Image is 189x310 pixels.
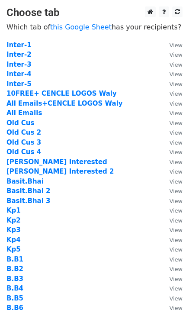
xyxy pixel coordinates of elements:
a: View [161,255,183,263]
small: View [170,237,183,243]
small: View [170,168,183,175]
a: View [161,168,183,175]
a: View [161,265,183,273]
small: View [170,129,183,136]
a: View [161,197,183,205]
a: View [161,207,183,214]
a: View [161,187,183,195]
a: Old Cus [6,119,34,127]
a: B.B1 [6,255,23,263]
a: Kp5 [6,245,21,253]
small: View [170,256,183,263]
a: Kp4 [6,236,21,244]
a: [PERSON_NAME] Interested 2 [6,168,114,175]
small: View [170,52,183,58]
small: View [170,90,183,97]
a: Basit.Bhai [6,178,44,185]
a: B.B3 [6,275,23,283]
a: All Emails+CENCLE LOGOS Waly [6,100,123,107]
small: View [170,139,183,146]
a: View [161,61,183,68]
a: Kp3 [6,226,21,234]
a: Inter-4 [6,70,32,78]
a: View [161,109,183,117]
small: View [170,110,183,116]
a: Kp1 [6,207,21,214]
a: B.B5 [6,294,23,302]
a: Old Cus 2 [6,129,41,136]
small: View [170,159,183,165]
a: View [161,158,183,166]
a: Inter-5 [6,80,32,88]
a: Kp2 [6,216,21,224]
small: View [170,227,183,233]
a: Old Cus 4 [6,148,41,156]
a: View [161,80,183,88]
a: B.B4 [6,284,23,292]
a: [PERSON_NAME] Interested [6,158,107,166]
small: View [170,61,183,68]
small: View [170,120,183,126]
small: View [170,198,183,204]
a: View [161,41,183,49]
a: All Emails [6,109,42,117]
a: View [161,129,183,136]
small: View [170,100,183,107]
small: View [170,42,183,48]
a: B.B2 [6,265,23,273]
small: View [170,266,183,272]
small: View [170,178,183,185]
small: View [170,217,183,224]
a: View [161,100,183,107]
a: 10FREE+ CENCLE LOGOS Waly [6,90,117,97]
p: Which tab of has your recipients? [6,23,183,32]
a: View [161,236,183,244]
small: View [170,188,183,194]
a: View [161,119,183,127]
a: View [161,178,183,185]
a: View [161,148,183,156]
h3: Choose tab [6,6,183,19]
a: View [161,70,183,78]
small: View [170,71,183,77]
a: Inter-3 [6,61,32,68]
a: View [161,226,183,234]
a: View [161,90,183,97]
iframe: Chat Widget [146,268,189,310]
a: this Google Sheet [50,23,112,31]
small: View [170,81,183,87]
a: View [161,139,183,146]
small: View [170,207,183,214]
a: Inter-1 [6,41,32,49]
a: Inter-2 [6,51,32,58]
a: Old Cus 3 [6,139,41,146]
a: View [161,216,183,224]
a: View [161,245,183,253]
